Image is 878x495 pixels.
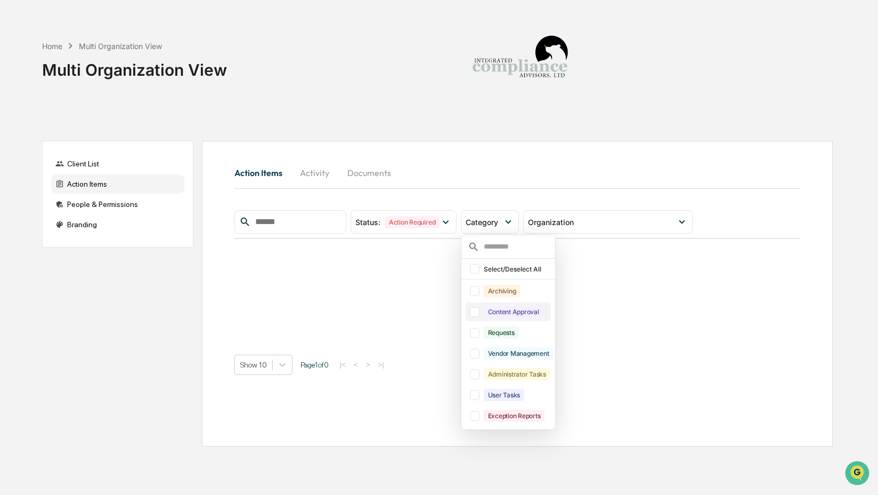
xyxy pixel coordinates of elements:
[51,174,184,194] div: Action Items
[484,265,549,273] div: Select/Deselect All
[6,130,73,149] a: 🖐️Preclearance
[337,360,349,369] button: |<
[484,306,543,318] div: Content Approval
[42,52,227,79] div: Multi Organization View
[77,135,86,144] div: 🗄️
[51,154,184,173] div: Client List
[11,22,194,39] p: How can we help?
[385,216,440,228] div: Action Required
[484,285,521,297] div: Archiving
[75,180,129,189] a: Powered byPylon
[88,134,132,145] span: Attestations
[375,360,387,369] button: >|
[36,92,135,101] div: We're available if you need us!
[21,155,67,165] span: Data Lookup
[291,160,339,186] button: Activity
[181,85,194,98] button: Start new chat
[6,150,71,170] a: 🔎Data Lookup
[234,160,291,186] button: Action Items
[484,410,545,422] div: Exception Reports
[300,361,329,369] span: Page 1 of 0
[466,218,498,227] span: Category
[73,130,136,149] a: 🗄️Attestations
[106,181,129,189] span: Pylon
[36,82,175,92] div: Start new chat
[11,135,19,144] div: 🖐️
[21,134,69,145] span: Preclearance
[363,360,373,369] button: >
[355,218,380,227] span: Status :
[11,156,19,164] div: 🔎
[528,218,574,227] span: Organization
[79,42,162,51] div: Multi Organization View
[484,326,519,339] div: Requests
[484,389,525,401] div: User Tasks
[339,160,400,186] button: Documents
[51,195,184,214] div: People & Permissions
[467,9,573,115] img: Integrated Compliance Advisors
[11,82,30,101] img: 1746055101610-c473b297-6a78-478c-a979-82029cc54cd1
[351,360,361,369] button: <
[234,160,801,186] div: activity tabs
[844,460,873,489] iframe: Open customer support
[484,347,554,360] div: Vendor Management
[42,42,62,51] div: Home
[484,368,550,380] div: Administrator Tasks
[51,215,184,234] div: Branding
